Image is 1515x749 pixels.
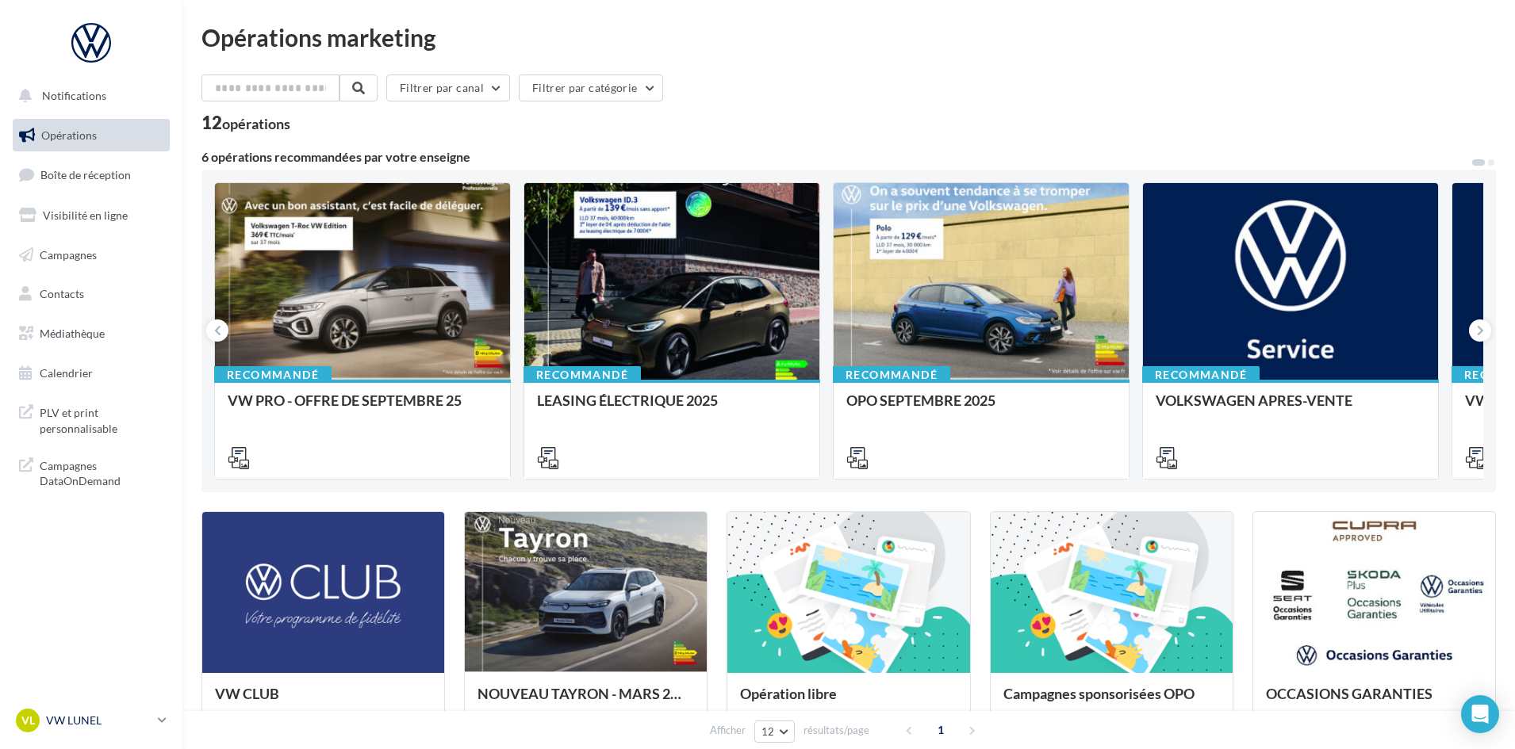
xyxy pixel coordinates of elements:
span: PLV et print personnalisable [40,402,163,436]
div: opérations [222,117,290,131]
button: 12 [754,720,795,743]
span: Calendrier [40,366,93,380]
a: VL VW LUNEL [13,705,170,736]
div: Campagnes sponsorisées OPO [1003,686,1220,717]
div: VOLKSWAGEN APRES-VENTE [1156,392,1425,424]
div: Recommandé [214,366,332,384]
span: Campagnes DataOnDemand [40,455,163,489]
div: Recommandé [1142,366,1260,384]
a: Calendrier [10,357,173,390]
span: 12 [761,725,775,738]
span: résultats/page [804,723,869,738]
a: PLV et print personnalisable [10,396,173,442]
a: Campagnes DataOnDemand [10,449,173,495]
div: LEASING ÉLECTRIQUE 2025 [537,392,807,424]
div: 6 opérations recommandées par votre enseigne [201,151,1471,163]
div: OPO SEPTEMBRE 2025 [846,392,1116,424]
div: NOUVEAU TAYRON - MARS 2025 [478,686,694,717]
a: Boîte de réception [10,158,173,192]
div: Recommandé [833,366,950,384]
a: Opérations [10,119,173,152]
div: VW CLUB [215,686,431,717]
div: OCCASIONS GARANTIES [1266,686,1482,717]
span: Afficher [710,723,746,738]
span: Visibilité en ligne [43,208,128,222]
a: Médiathèque [10,317,173,350]
span: Contacts [40,287,84,300]
div: VW PRO - OFFRE DE SEPTEMBRE 25 [228,392,497,424]
button: Filtrer par canal [386,75,510,101]
p: VW LUNEL [46,713,151,728]
div: 12 [201,114,290,132]
span: Notifications [42,89,106,102]
div: Opérations marketing [201,25,1496,49]
div: Opération libre [740,686,957,717]
span: VL [21,713,35,728]
button: Filtrer par catégorie [519,75,663,101]
div: Open Intercom Messenger [1461,695,1499,733]
a: Campagnes [10,239,173,272]
span: 1 [928,717,953,743]
span: Boîte de réception [40,168,131,182]
span: Campagnes [40,247,97,261]
button: Notifications [10,79,167,113]
span: Médiathèque [40,327,105,340]
a: Visibilité en ligne [10,199,173,232]
a: Contacts [10,277,173,311]
span: Opérations [41,128,97,142]
div: Recommandé [524,366,641,384]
